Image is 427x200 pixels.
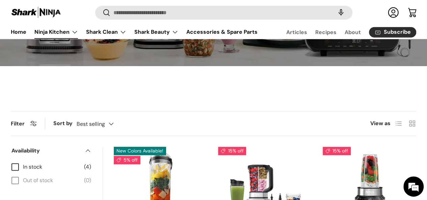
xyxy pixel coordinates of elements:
[315,26,337,39] a: Recipes
[77,118,127,130] button: Best selling
[186,25,258,38] a: Accessories & Spare Parts
[30,25,82,39] summary: Ninja Kitchen
[23,163,80,171] span: In stock
[114,147,166,155] span: New Colors Available!
[11,147,80,155] span: Availability
[53,119,77,127] label: Sort by
[11,120,37,127] button: Filter
[23,176,80,184] span: Out of stock
[330,5,352,20] speech-search-button: Search by voice
[345,26,361,39] a: About
[286,26,307,39] a: Articles
[84,176,91,184] span: (0)
[11,120,25,127] span: Filter
[218,147,246,155] span: 15% off
[82,25,130,39] summary: Shark Clean
[11,139,91,163] summary: Availability
[11,25,26,38] a: Home
[130,25,182,39] summary: Shark Beauty
[11,25,258,39] nav: Primary
[77,121,105,127] span: Best selling
[370,119,391,127] span: View as
[11,6,61,19] img: Shark Ninja Philippines
[270,25,416,39] nav: Secondary
[323,147,351,155] span: 15% off
[114,156,140,164] span: 5% off
[384,30,411,35] span: Subscribe
[369,27,416,37] a: Subscribe
[84,163,91,171] span: (4)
